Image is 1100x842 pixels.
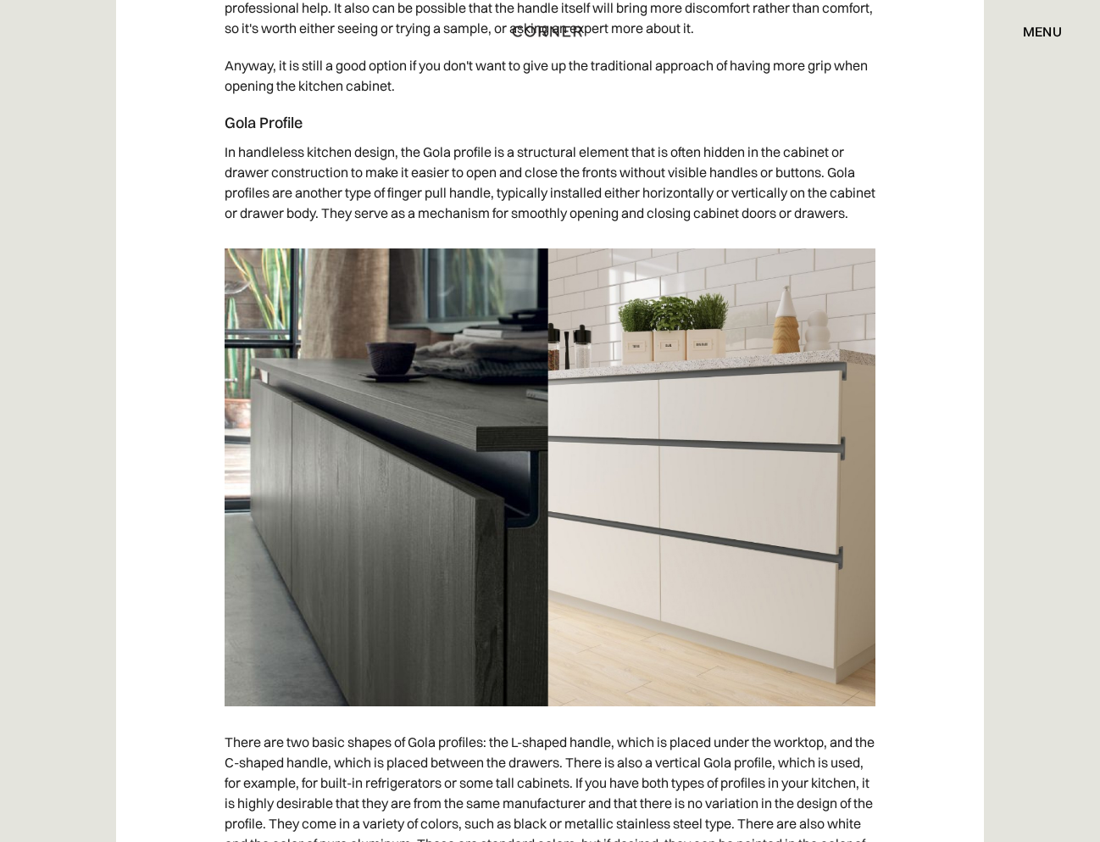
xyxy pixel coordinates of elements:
[487,20,614,42] a: home
[225,47,875,104] p: Anyway, it is still a good option if you don't want to give up the traditional approach of having...
[1023,25,1062,38] div: menu
[1006,17,1062,46] div: menu
[225,133,875,231] p: In handleless kitchen design, the Gola profile is a structural element that is often hidden in th...
[225,248,875,706] img: The Gola profiles with different designs on two different kitchen cabinets
[225,113,875,133] h4: Gola Profile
